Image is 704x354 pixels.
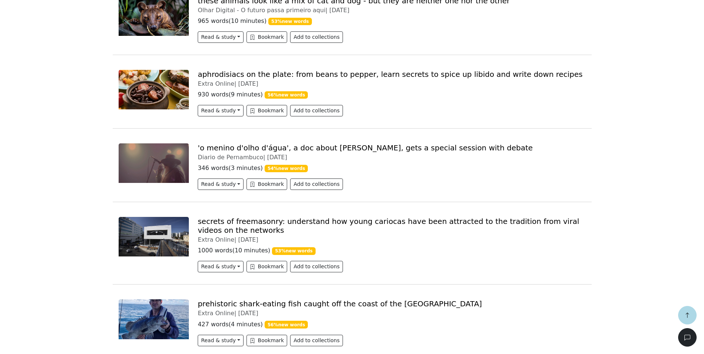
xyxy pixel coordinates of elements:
span: [DATE] [238,236,258,243]
span: [DATE] [267,154,287,161]
button: Bookmark [246,105,288,116]
p: 930 words ( 9 minutes ) [198,90,585,99]
p: 1000 words ( 10 minutes ) [198,246,585,255]
p: 346 words ( 3 minutes ) [198,164,585,173]
a: aphrodisiacs on the plate: from beans to pepper, learn secrets to spice up libido and write down ... [198,70,582,79]
button: Read & study [198,105,243,116]
button: Add to collections [290,105,343,116]
div: Extra Online | [198,236,585,243]
button: Add to collections [290,335,343,346]
button: Read & study [198,178,243,190]
span: [DATE] [238,80,258,87]
button: Bookmark [246,31,288,43]
div: Diario de Pernambuco | [198,154,585,161]
img: 1_o_menino_d_olho_d_agua__3_-772974.jpg [119,143,189,183]
p: 965 words ( 10 minutes ) [198,17,585,25]
div: Olhar Digital - O futuro passa primeiro aqui | [198,7,585,14]
div: Extra Online | [198,310,585,317]
button: Read & study [198,31,243,43]
p: 427 words ( 4 minutes ) [198,320,585,329]
button: Bookmark [246,335,288,346]
div: Extra Online | [198,80,585,87]
a: prehistoric shark-eating fish caught off the coast of the [GEOGRAPHIC_DATA] [198,299,482,308]
span: 53 % new words [272,247,315,255]
span: 56 % new words [265,321,308,328]
span: 56 % new words [265,91,308,99]
button: Add to collections [290,178,343,190]
a: 'o menino d'olho d'água', a doc about [PERSON_NAME], gets a special session with debate [198,143,533,152]
img: high-angle-beans-sausages.jpg [119,70,189,109]
button: Add to collections [290,31,343,43]
button: Bookmark [246,261,288,272]
button: Read & study [198,335,243,346]
span: 53 % new words [268,18,312,25]
button: Add to collections [290,261,343,272]
img: peixe-wreckfish-do-atlantico-capturado-por-pescador-britanico.jpg [119,299,189,339]
button: Bookmark [246,178,288,190]
span: 54 % new words [265,165,308,172]
button: Read & study [198,261,243,272]
a: secrets of freemasonry: understand how young cariocas have been attracted to the tradition from v... [198,217,579,235]
span: [DATE] [238,310,258,317]
img: 112072855-ri-rio-de-janeiro-rj-20-08-2025-futuras-instalacoes-da-grande-loja-maconica-do-estado.jpg [119,217,189,256]
span: [DATE] [329,7,349,14]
